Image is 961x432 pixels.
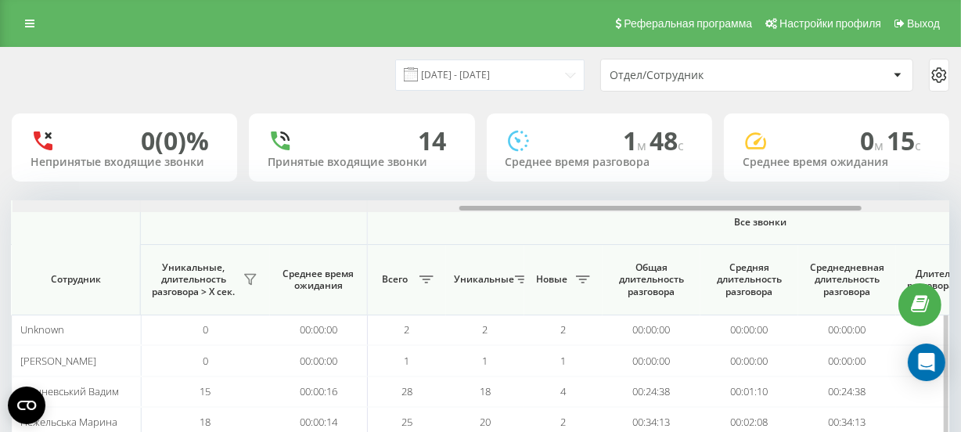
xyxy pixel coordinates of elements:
td: 00:00:00 [603,345,700,376]
span: 1 [561,354,567,368]
span: 20 [480,415,491,429]
td: 00:00:00 [798,315,896,345]
span: Всего [376,273,415,286]
div: 0 (0)% [141,126,209,156]
td: 00:00:00 [700,315,798,345]
span: 2 [483,322,488,337]
span: 1 [483,354,488,368]
span: [PERSON_NAME] [20,354,96,368]
span: c [678,137,684,154]
span: Реферальная программа [624,17,752,30]
td: 00:00:00 [603,315,700,345]
span: Уникальные, длительность разговора > Х сек. [149,261,239,298]
span: c [915,137,921,154]
span: Новые [532,273,571,286]
span: 0 [203,322,208,337]
span: 0 [203,354,208,368]
span: 0 [860,124,887,157]
span: Среднее время ожидания [282,268,355,292]
td: 00:01:10 [700,376,798,407]
span: 48 [650,124,684,157]
div: Принятые входящие звонки [268,156,455,169]
span: 2 [405,322,410,337]
span: м [874,137,887,154]
div: Open Intercom Messenger [908,344,945,381]
span: м [637,137,650,154]
td: 00:00:16 [270,376,368,407]
td: 00:24:38 [603,376,700,407]
span: 15 [200,384,211,398]
span: Вишневський Вадим [20,384,119,398]
td: 00:00:00 [798,345,896,376]
div: Непринятые входящие звонки [31,156,218,169]
td: 00:24:38 [798,376,896,407]
span: Настройки профиля [779,17,881,30]
span: 1 [623,124,650,157]
div: Среднее время ожидания [743,156,930,169]
span: 4 [561,384,567,398]
span: 28 [401,384,412,398]
span: 18 [200,415,211,429]
button: Open CMP widget [8,387,45,424]
td: 00:00:00 [700,345,798,376]
span: Сотрудник [25,273,127,286]
span: 2 [561,322,567,337]
span: 18 [480,384,491,398]
span: Средняя длительность разговора [712,261,786,298]
span: 15 [887,124,921,157]
span: Среднедневная длительность разговора [810,261,884,298]
span: 25 [401,415,412,429]
td: 00:00:00 [270,345,368,376]
div: Отдел/Сотрудник [610,69,797,82]
span: 1 [405,354,410,368]
span: Уникальные [454,273,510,286]
div: Среднее время разговора [506,156,693,169]
td: 00:00:00 [270,315,368,345]
span: Выход [907,17,940,30]
span: Нежельська Марина [20,415,117,429]
span: Общая длительность разговора [614,261,689,298]
span: Unknown [20,322,64,337]
div: 14 [419,126,447,156]
span: 2 [561,415,567,429]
